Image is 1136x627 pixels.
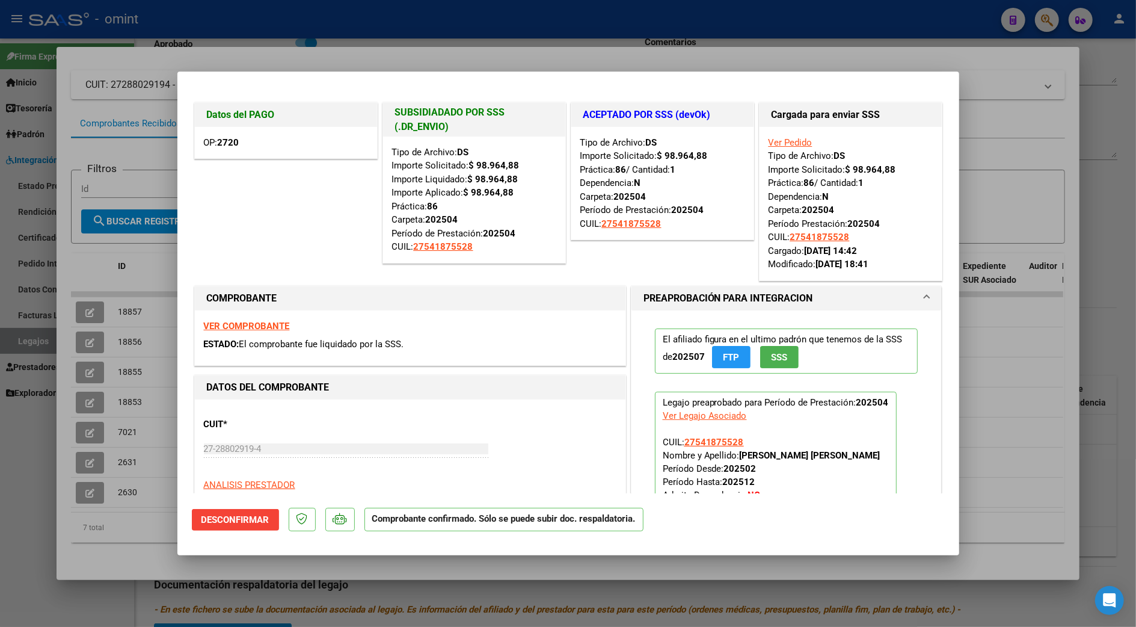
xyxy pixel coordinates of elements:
strong: 202504 [856,397,889,408]
strong: [PERSON_NAME] [PERSON_NAME] [740,450,880,461]
span: ANALISIS PRESTADOR [204,480,295,490]
strong: NO [748,490,761,501]
strong: 1 [671,164,676,175]
span: El comprobante fue liquidado por la SSS. [239,339,404,350]
h1: SUBSIDIADADO POR SSS (.DR_ENVIO) [395,105,553,134]
h1: ACEPTADO POR SSS (devOk) [583,108,741,122]
span: OP: [204,137,239,148]
strong: 202504 [802,205,835,215]
strong: 202504 [672,205,704,215]
strong: N [634,178,641,188]
span: CUIL: Nombre y Apellido: Período Desde: Período Hasta: Admite Dependencia: [663,437,880,514]
strong: $ 98.964,88 [469,160,520,171]
button: SSS [760,346,799,368]
h1: Datos del PAGO [207,108,365,122]
strong: 202504 [426,214,458,225]
p: CUIT [204,418,328,431]
strong: DATOS DEL COMPROBANTE [207,381,330,393]
span: ESTADO: [204,339,239,350]
p: El afiliado figura en el ultimo padrón que tenemos de la SSS de [655,329,918,374]
span: FTP [723,352,739,363]
div: Tipo de Archivo: Importe Solicitado: Práctica: / Cantidad: Dependencia: Carpeta: Período de Prest... [580,136,745,231]
a: VER COMPROBANTE [204,321,290,332]
strong: 202507 [672,351,705,362]
span: Modificado: [769,259,869,270]
div: PREAPROBACIÓN PARA INTEGRACION [631,310,942,548]
span: SSS [771,352,787,363]
h1: PREAPROBACIÓN PARA INTEGRACION [643,291,813,306]
div: Tipo de Archivo: Importe Solicitado: Práctica: / Cantidad: Dependencia: Carpeta: Período Prestaci... [769,136,933,271]
strong: 86 [428,201,438,212]
button: Desconfirmar [192,509,279,531]
strong: 2720 [218,137,239,148]
strong: [DATE] 14:42 [805,246,858,256]
span: 27541875528 [602,218,662,229]
h1: Cargada para enviar SSS [772,108,930,122]
strong: $ 98.964,88 [846,164,896,175]
strong: $ 98.964,88 [468,174,518,185]
strong: $ 98.964,88 [657,150,708,161]
strong: 202512 [723,477,755,487]
span: 27541875528 [414,241,473,252]
strong: COMPROBANTE [207,292,277,304]
strong: 86 [804,178,815,188]
strong: 202504 [484,228,516,239]
strong: DS [458,147,469,158]
a: Ver Pedido [769,137,812,148]
mat-expansion-panel-header: PREAPROBACIÓN PARA INTEGRACION [631,286,942,310]
strong: 202502 [724,463,757,474]
p: Comprobante confirmado. Sólo se puede subir doc. respaldatoria. [364,508,643,531]
strong: DS [834,150,846,161]
strong: 202504 [848,218,880,229]
strong: $ 98.964,88 [464,187,514,198]
strong: 86 [616,164,627,175]
div: Tipo de Archivo: Importe Solicitado: Importe Liquidado: Importe Aplicado: Práctica: Carpeta: Perí... [392,146,556,254]
strong: 1 [859,178,864,188]
span: Desconfirmar [201,514,269,525]
span: 27541875528 [790,232,850,242]
div: Ver Legajo Asociado [663,409,747,422]
strong: N [823,191,829,202]
span: 27541875528 [684,437,744,448]
strong: [DATE] 18:41 [816,259,869,270]
button: FTP [712,346,751,368]
p: Legajo preaprobado para Período de Prestación: [655,392,897,520]
div: Open Intercom Messenger [1095,586,1124,615]
strong: DS [646,137,657,148]
strong: 202504 [614,191,646,202]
